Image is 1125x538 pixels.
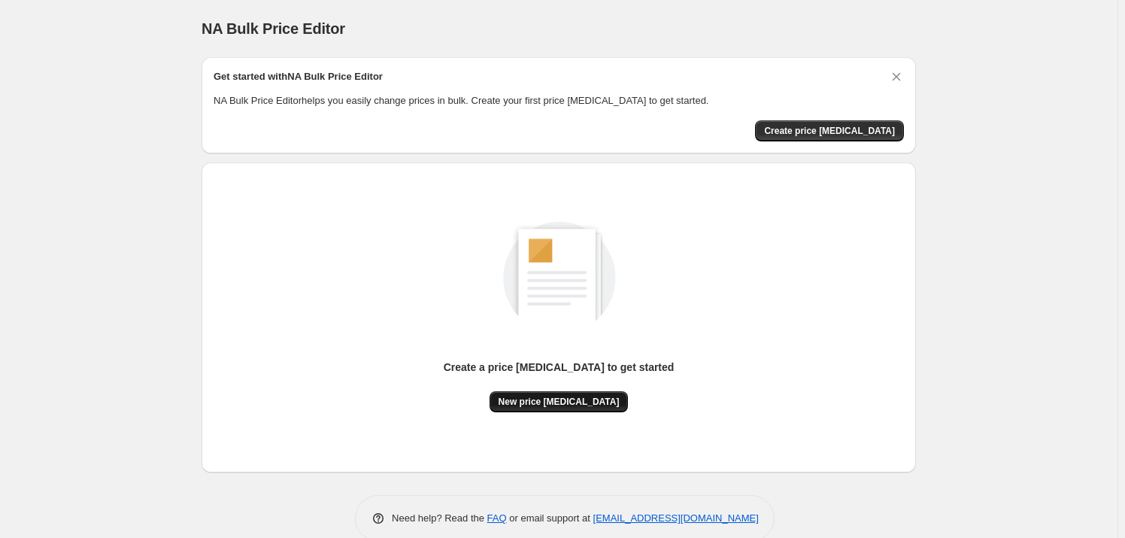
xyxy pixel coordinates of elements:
span: New price [MEDICAL_DATA] [499,396,620,408]
button: Create price change job [755,120,904,141]
button: Dismiss card [889,69,904,84]
p: NA Bulk Price Editor helps you easily change prices in bulk. Create your first price [MEDICAL_DAT... [214,93,904,108]
span: Create price [MEDICAL_DATA] [764,125,895,137]
p: Create a price [MEDICAL_DATA] to get started [444,360,675,375]
a: FAQ [487,512,507,524]
span: or email support at [507,512,593,524]
button: New price [MEDICAL_DATA] [490,391,629,412]
span: Need help? Read the [392,512,487,524]
h2: Get started with NA Bulk Price Editor [214,69,383,84]
span: NA Bulk Price Editor [202,20,345,37]
a: [EMAIL_ADDRESS][DOMAIN_NAME] [593,512,759,524]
